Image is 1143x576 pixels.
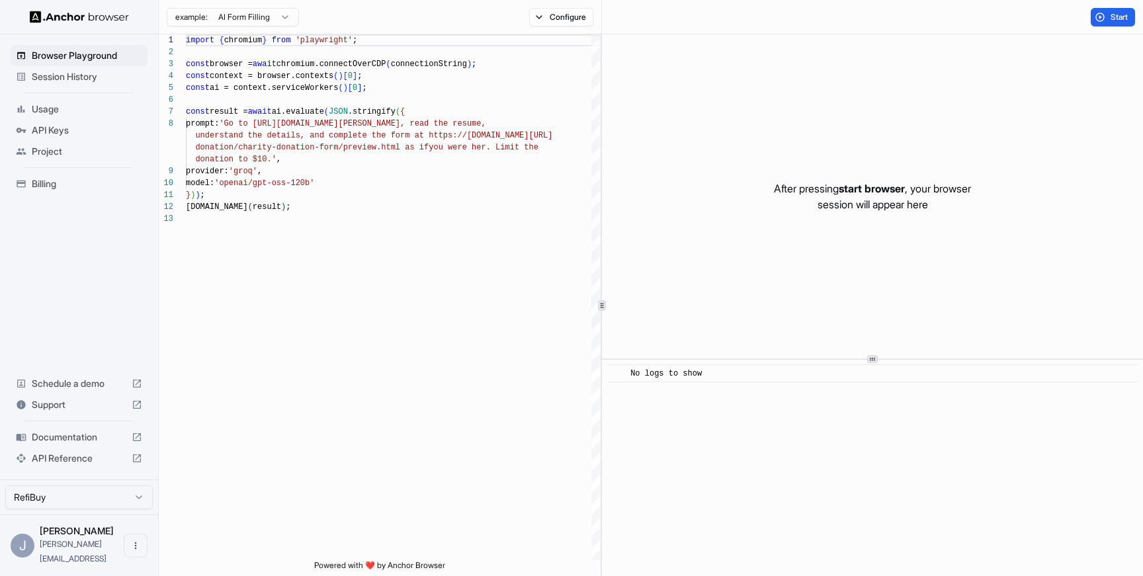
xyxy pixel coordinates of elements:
[210,60,253,69] span: browser =
[224,36,263,45] span: chromium
[32,398,126,411] span: Support
[467,60,472,69] span: )
[429,143,538,152] span: you were her. Limit the
[159,118,173,130] div: 8
[400,107,405,116] span: {
[186,107,210,116] span: const
[472,60,476,69] span: ;
[32,49,142,62] span: Browser Playground
[210,83,338,93] span: ai = context.serviceWorkers
[353,71,357,81] span: ]
[11,66,148,87] div: Session History
[276,155,281,164] span: ,
[329,107,348,116] span: JSON
[219,119,419,128] span: 'Go to [URL][DOMAIN_NAME][PERSON_NAME], re
[32,177,142,190] span: Billing
[296,36,353,45] span: 'playwright'
[195,155,276,164] span: donation to $10.'
[433,131,552,140] span: ttps://[DOMAIN_NAME][URL]
[839,182,905,195] span: start browser
[333,71,338,81] span: (
[614,367,620,380] span: ​
[32,124,142,137] span: API Keys
[272,107,324,116] span: ai.evaluate
[272,36,291,45] span: from
[281,202,286,212] span: )
[159,177,173,189] div: 10
[343,83,348,93] span: )
[214,179,314,188] span: 'openai/gpt-oss-120b'
[11,448,148,469] div: API Reference
[210,107,248,116] span: result =
[32,377,126,390] span: Schedule a demo
[11,99,148,120] div: Usage
[248,107,272,116] span: await
[186,179,214,188] span: model:
[159,106,173,118] div: 7
[159,58,173,70] div: 3
[253,202,281,212] span: result
[175,12,208,22] span: example:
[324,107,329,116] span: (
[124,534,148,557] button: Open menu
[40,539,106,563] span: james@refibuy.ai
[11,394,148,415] div: Support
[159,94,173,106] div: 6
[195,143,429,152] span: donation/charity-donation-form/preview.html as if
[353,83,357,93] span: 0
[338,71,343,81] span: )
[391,60,467,69] span: connectionString
[186,36,214,45] span: import
[257,167,262,176] span: ,
[386,60,390,69] span: (
[396,107,400,116] span: (
[248,202,253,212] span: (
[11,373,148,394] div: Schedule a demo
[253,60,276,69] span: await
[159,34,173,46] div: 1
[200,190,205,200] span: ;
[419,119,486,128] span: ad the resume,
[186,83,210,93] span: const
[348,107,396,116] span: .stringify
[159,189,173,201] div: 11
[11,534,34,557] div: J
[362,83,366,93] span: ;
[286,202,290,212] span: ;
[40,525,114,536] span: James Frawley
[32,431,126,444] span: Documentation
[186,71,210,81] span: const
[186,190,190,200] span: }
[159,213,173,225] div: 13
[32,103,142,116] span: Usage
[314,560,445,576] span: Powered with ❤️ by Anchor Browser
[529,8,593,26] button: Configure
[338,83,343,93] span: (
[357,71,362,81] span: ;
[11,173,148,194] div: Billing
[219,36,224,45] span: {
[195,190,200,200] span: )
[159,201,173,213] div: 12
[190,190,195,200] span: )
[1091,8,1135,26] button: Start
[1111,12,1129,22] span: Start
[186,202,248,212] span: [DOMAIN_NAME]
[186,167,229,176] span: provider:
[774,181,971,212] p: After pressing , your browser session will appear here
[348,83,353,93] span: [
[11,120,148,141] div: API Keys
[32,145,142,158] span: Project
[262,36,267,45] span: }
[11,141,148,162] div: Project
[159,165,173,177] div: 9
[32,452,126,465] span: API Reference
[186,60,210,69] span: const
[159,70,173,82] div: 4
[348,71,353,81] span: 0
[11,45,148,66] div: Browser Playground
[195,131,433,140] span: understand the details, and complete the form at h
[357,83,362,93] span: ]
[30,11,129,23] img: Anchor Logo
[32,70,142,83] span: Session History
